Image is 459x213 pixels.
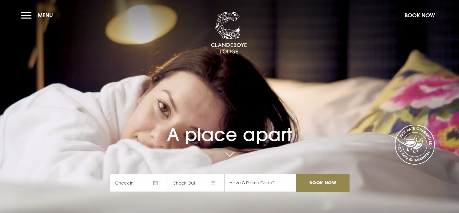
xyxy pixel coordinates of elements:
[211,12,247,54] img: Clandeboye Lodge
[296,174,350,192] input: Book Now
[109,174,167,192] span: Check In
[109,111,350,145] h1: A place apart
[402,9,438,22] button: Book Now
[224,174,296,192] input: Have A Promo Code?
[167,174,224,192] span: Check Out
[21,9,56,22] button: Menu
[38,12,53,19] span: Menu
